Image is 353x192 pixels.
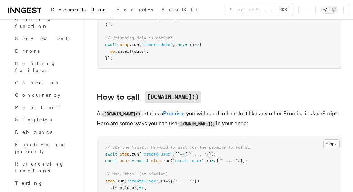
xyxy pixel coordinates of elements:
[204,158,206,163] span: ,
[185,152,187,157] span: {
[105,172,168,177] span: // Use `then` (or similar)
[141,152,173,157] span: "create-user"
[170,179,173,183] span: {
[180,152,185,157] span: =>
[105,35,175,40] span: // Returning data is optional
[15,129,53,135] span: Debounce
[199,42,202,47] span: {
[158,179,161,183] span: ,
[12,101,81,114] a: Rate limit
[224,4,293,15] button: Search...⌘K
[105,22,112,27] span: });
[124,179,127,183] span: (
[12,177,81,189] a: Testing
[15,142,67,154] span: Function run priority
[163,110,183,117] a: Promise
[175,152,180,157] span: ()
[47,2,112,19] a: Documentation
[144,185,146,190] span: {
[112,2,157,19] a: Examples
[139,185,144,190] span: =>
[132,49,149,54] span: (data);
[173,152,175,157] span: ,
[141,42,173,47] span: "insert-data"
[15,180,43,186] span: Testing
[173,158,204,163] span: "create-user"
[129,42,139,47] span: .run
[15,161,64,173] span: Referencing functions
[279,6,289,13] kbd: ⌘K
[139,42,141,47] span: (
[15,105,59,110] span: Rate limit
[165,179,170,183] span: =>
[145,91,201,103] code: [DOMAIN_NAME]()
[105,179,115,183] span: step
[110,185,122,190] span: .then
[194,179,199,183] span: })
[120,158,129,163] span: user
[120,152,129,157] span: step
[139,152,141,157] span: (
[103,111,141,117] code: [DOMAIN_NAME]()
[161,7,198,12] span: AgentKit
[240,158,248,163] span: });
[178,42,190,47] span: async
[161,179,165,183] span: ()
[211,158,216,163] span: =>
[115,49,132,54] span: .insert
[323,139,340,148] button: Copy
[209,152,216,157] span: });
[12,45,81,57] a: Errors
[105,145,250,150] span: // Use the "await" keyword to wait for the promise to fulfil
[105,158,117,163] span: const
[173,42,175,47] span: ,
[12,158,81,177] a: Referencing functions
[321,6,338,14] button: Toggle dark mode
[12,13,81,32] a: Create a function
[105,152,117,157] span: await
[15,117,54,122] span: Singleton
[12,32,81,45] a: Send events
[129,152,139,157] span: .run
[120,42,129,47] span: step
[122,185,139,190] span: ((user)
[15,48,40,54] span: Errors
[216,158,219,163] span: {
[170,158,173,163] span: (
[97,91,201,103] a: How to call[DOMAIN_NAME]()
[116,7,153,12] span: Examples
[12,57,81,76] a: Handling failures
[97,109,342,129] p: As returns a , you will need to handle it like any other Promise in JavaScript. Here are some way...
[105,42,117,47] span: await
[158,15,180,20] span: (result);
[15,80,60,85] span: Cancel on
[206,158,211,163] span: ()
[190,42,194,47] span: ()
[12,89,81,101] a: Concurrency
[15,61,56,73] span: Handling failures
[151,158,161,163] span: step
[161,158,170,163] span: .run
[12,114,81,126] a: Singleton
[137,158,149,163] span: await
[110,49,115,54] span: db
[127,179,158,183] span: "create-user"
[110,15,124,20] span: return
[115,179,124,183] span: .run
[15,36,69,41] span: Send events
[132,158,134,163] span: =
[194,42,199,47] span: =>
[178,121,216,127] code: [DOMAIN_NAME]()
[157,2,202,19] a: AgentKit
[51,7,108,12] span: Documentation
[15,92,60,98] span: Concurrency
[12,126,81,138] a: Debounce
[12,138,81,158] a: Function run priority
[127,15,158,20] span: transformData
[105,56,112,61] span: });
[12,76,81,89] a: Cancel on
